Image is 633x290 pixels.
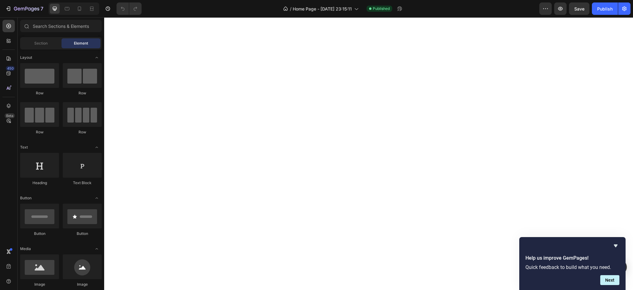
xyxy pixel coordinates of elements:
button: Next question [600,275,619,285]
button: Save [569,2,589,15]
span: Toggle open [92,244,102,254]
div: Row [20,90,59,96]
div: Text Block [63,180,102,186]
span: Save [574,6,584,11]
div: Row [20,129,59,135]
div: Undo/Redo [117,2,142,15]
h2: Help us improve GemPages! [525,254,619,262]
span: Published [373,6,390,11]
p: 7 [40,5,43,12]
span: Text [20,145,28,150]
span: / [290,6,291,12]
div: Beta [5,113,15,118]
span: Toggle open [92,193,102,203]
p: Quick feedback to build what you need. [525,264,619,270]
span: Layout [20,55,32,60]
button: 7 [2,2,46,15]
div: Heading [20,180,59,186]
div: 450 [6,66,15,71]
div: Help us improve GemPages! [525,242,619,285]
input: Search Sections & Elements [20,20,102,32]
span: Section [34,41,48,46]
span: Button [20,195,32,201]
div: Publish [597,6,613,12]
div: Button [20,231,59,236]
div: Button [63,231,102,236]
button: Publish [592,2,618,15]
div: Row [63,90,102,96]
div: Image [63,282,102,287]
span: Media [20,246,31,252]
span: Toggle open [92,53,102,63]
span: Toggle open [92,142,102,152]
div: Image [20,282,59,287]
span: Home Page - [DATE] 23:15:11 [293,6,352,12]
div: Row [63,129,102,135]
span: Element [74,41,88,46]
button: Hide survey [612,242,619,249]
iframe: Design area [104,17,633,290]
